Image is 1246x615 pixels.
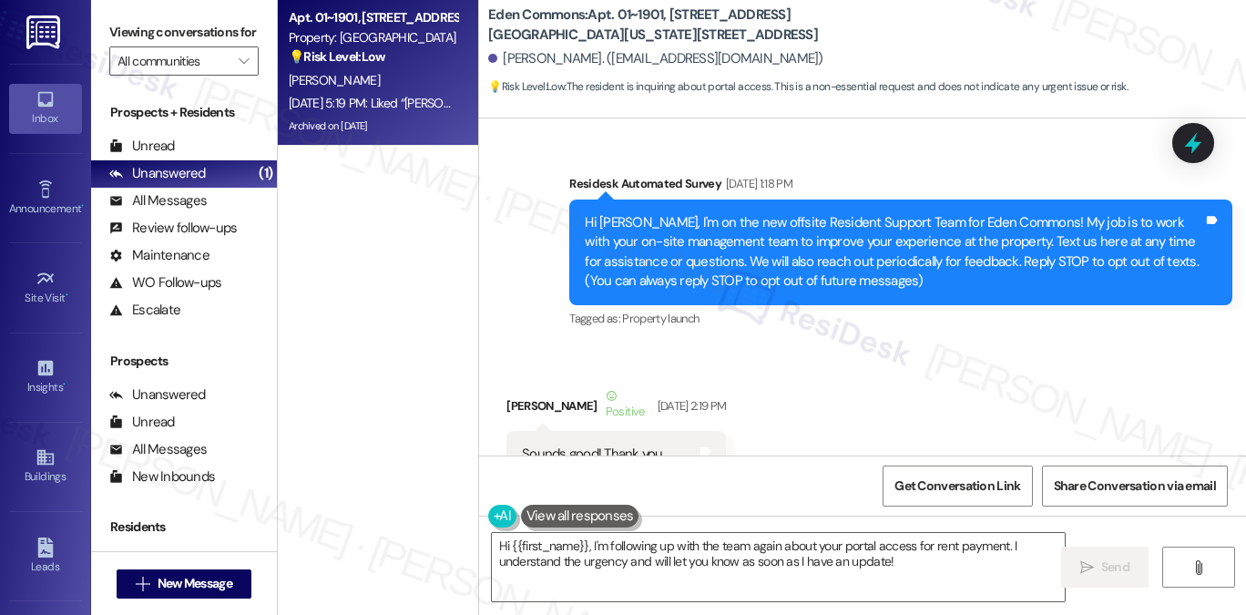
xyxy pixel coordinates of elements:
div: Positive [602,386,649,425]
div: Residents [91,518,277,537]
div: Maintenance [109,246,209,265]
strong: 💡 Risk Level: Low [289,48,385,65]
a: Insights • [9,353,82,402]
div: Escalate [109,301,180,320]
span: Get Conversation Link [894,477,1020,496]
div: Sounds good! Thank you [522,445,663,464]
label: Viewing conversations for [109,18,259,46]
div: Prospects + Residents [91,103,277,122]
div: [PERSON_NAME]. ([EMAIL_ADDRESS][DOMAIN_NAME]) [488,49,823,68]
div: Residesk Automated Survey [569,174,1232,200]
div: (1) [254,159,277,188]
span: [PERSON_NAME] [289,72,380,88]
div: [DATE] 2:19 PM [653,396,727,415]
a: Inbox [9,84,82,133]
span: Property launch [622,311,699,326]
i:  [239,54,249,68]
span: New Message [158,574,232,593]
a: Buildings [9,442,82,491]
div: Unanswered [109,164,206,183]
button: New Message [117,569,251,599]
span: • [63,378,66,391]
span: Send [1101,558,1129,577]
div: [DATE] 1:18 PM [721,174,792,193]
div: [PERSON_NAME] [506,386,726,431]
div: Unread [109,413,175,432]
div: Apt. 01~1901, [STREET_ADDRESS][GEOGRAPHIC_DATA][US_STATE][STREET_ADDRESS] [289,8,457,27]
span: : The resident is inquiring about portal access. This is a non-essential request and does not ind... [488,77,1128,97]
i:  [1191,560,1205,575]
div: Property: [GEOGRAPHIC_DATA] [289,28,457,47]
div: Unread [109,137,175,156]
b: Eden Commons: Apt. 01~1901, [STREET_ADDRESS][GEOGRAPHIC_DATA][US_STATE][STREET_ADDRESS] [488,5,853,45]
button: Get Conversation Link [883,466,1032,507]
div: Hi [PERSON_NAME], I'm on the new offsite Resident Support Team for Eden Commons! My job is to wor... [585,213,1203,292]
span: • [66,289,68,302]
div: All Messages [109,191,207,210]
button: Share Conversation via email [1042,466,1228,507]
div: WO Follow-ups [109,273,221,292]
i:  [136,577,149,591]
img: ResiDesk Logo [26,15,64,49]
span: • [81,200,84,212]
div: Prospects [91,352,277,371]
strong: 💡 Risk Level: Low [488,79,565,94]
input: All communities [117,46,230,76]
span: Share Conversation via email [1054,477,1216,496]
button: Send [1061,547,1149,588]
div: New Inbounds [109,467,215,487]
a: Site Visit • [9,263,82,313]
i:  [1080,560,1094,575]
div: Tagged as: [569,305,1232,332]
a: Leads [9,532,82,581]
div: Review follow-ups [109,219,237,238]
div: Unanswered [109,385,206,405]
div: All Messages [109,440,207,459]
div: Archived on [DATE] [287,115,459,138]
textarea: Hi {{first_name}}, I'm following up with the team again about your portal access for rent payment... [492,533,1065,601]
